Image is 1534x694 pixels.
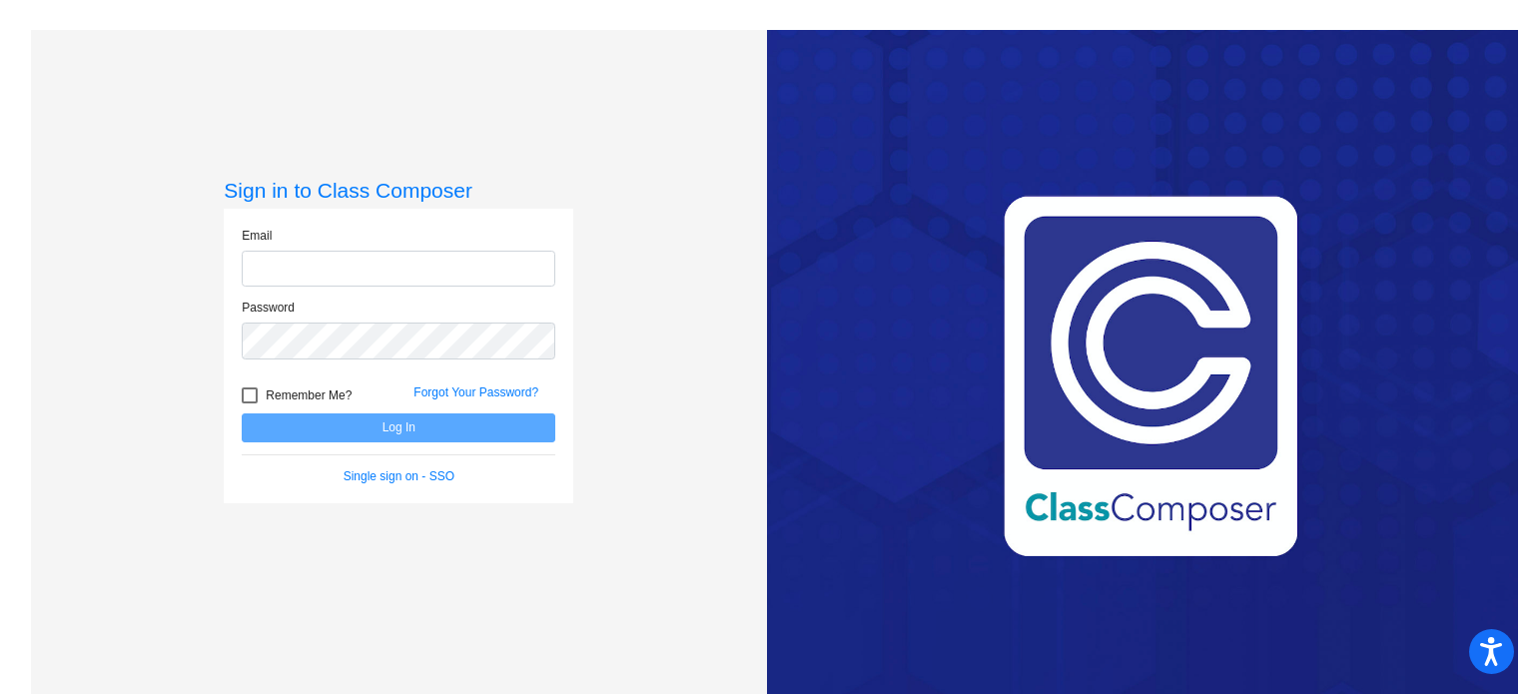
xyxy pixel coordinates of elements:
[242,413,555,442] button: Log In
[242,227,272,245] label: Email
[413,385,538,399] a: Forgot Your Password?
[266,383,352,407] span: Remember Me?
[242,299,295,317] label: Password
[224,178,573,203] h3: Sign in to Class Composer
[344,469,454,483] a: Single sign on - SSO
